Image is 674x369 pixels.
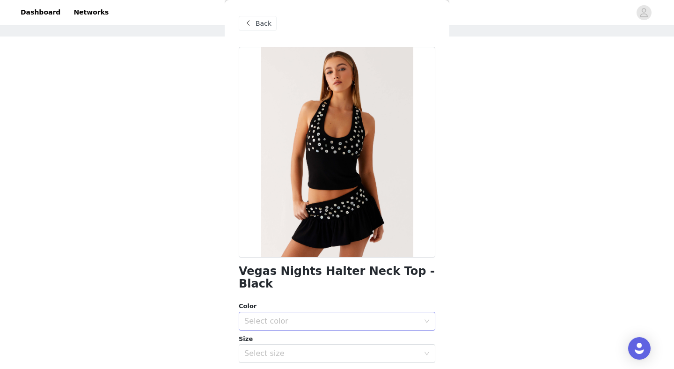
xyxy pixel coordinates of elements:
[68,2,114,23] a: Networks
[424,318,430,325] i: icon: down
[424,351,430,357] i: icon: down
[244,349,419,358] div: Select size
[15,2,66,23] a: Dashboard
[639,5,648,20] div: avatar
[256,19,271,29] span: Back
[239,334,435,344] div: Size
[239,265,435,290] h1: Vegas Nights Halter Neck Top - Black
[239,302,435,311] div: Color
[244,317,419,326] div: Select color
[628,337,651,360] div: Open Intercom Messenger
